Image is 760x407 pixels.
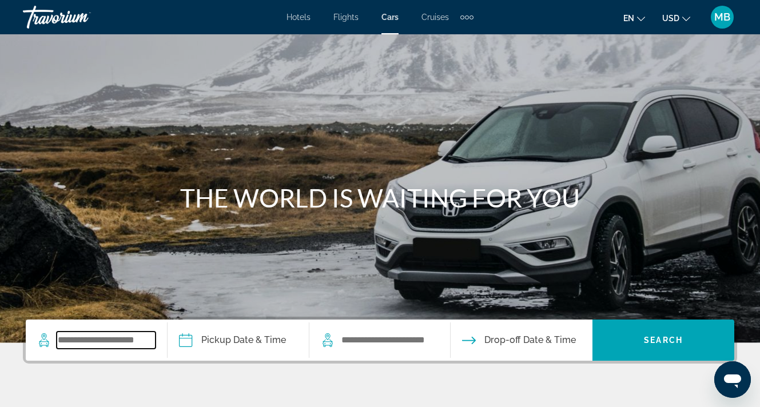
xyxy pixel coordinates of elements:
span: Search [644,336,683,345]
button: Drop-off date [462,320,576,361]
span: MB [714,11,730,23]
h1: THE WORLD IS WAITING FOR YOU [166,183,595,213]
div: Search widget [26,320,734,361]
button: User Menu [707,5,737,29]
button: Extra navigation items [460,8,473,26]
button: Pickup date [179,320,286,361]
a: Hotels [287,13,311,22]
a: Cars [381,13,399,22]
button: Search [592,320,734,361]
span: USD [662,14,679,23]
span: Drop-off Date & Time [484,332,576,348]
span: en [623,14,634,23]
iframe: Кнопка запуска окна обмена сообщениями [714,361,751,398]
a: Flights [333,13,359,22]
a: Travorium [23,2,137,32]
a: Cruises [421,13,449,22]
button: Change language [623,10,645,26]
button: Change currency [662,10,690,26]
